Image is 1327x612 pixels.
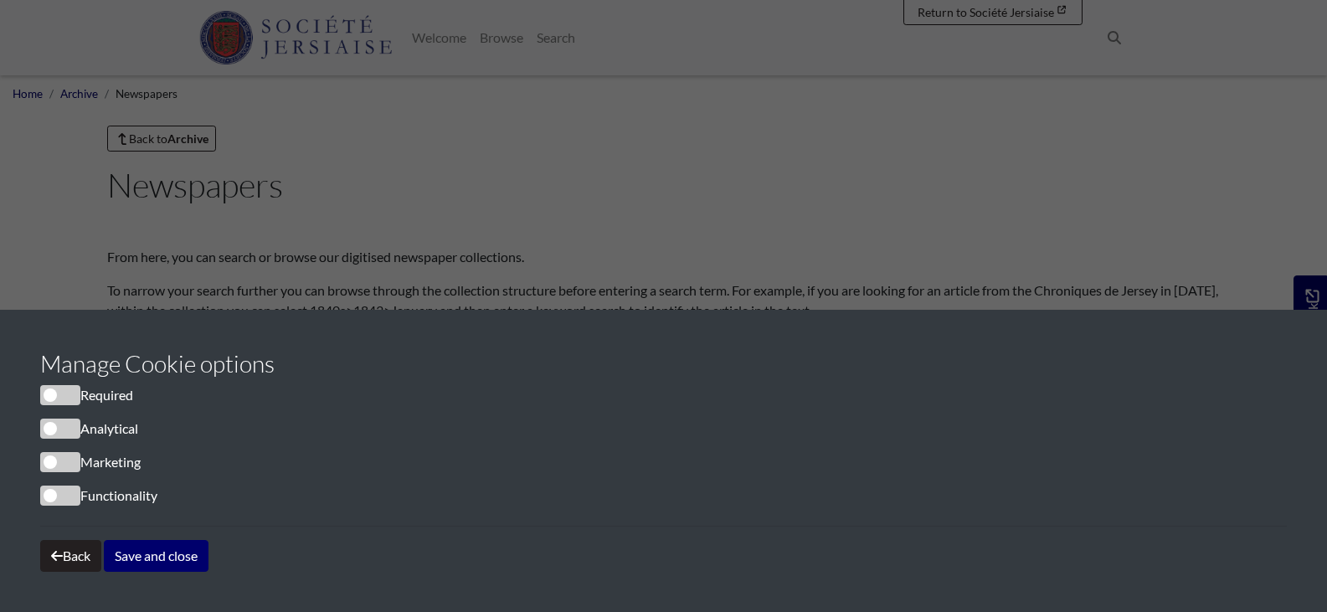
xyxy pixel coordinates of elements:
label: Functionality [40,486,157,506]
h3: Manage Cookie options [40,350,1287,378]
label: Required [40,385,133,405]
button: Back [40,540,101,572]
button: Save and close [104,540,208,572]
label: Analytical [40,419,138,439]
label: Marketing [40,452,141,472]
